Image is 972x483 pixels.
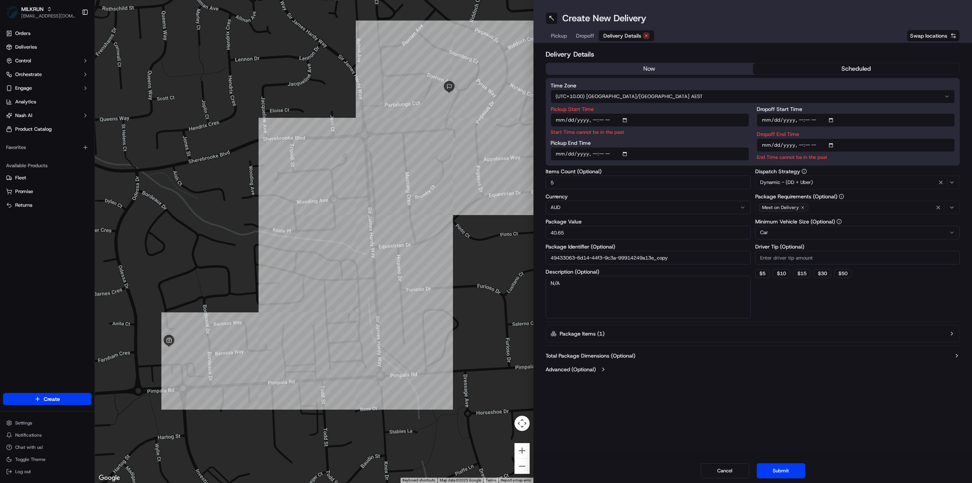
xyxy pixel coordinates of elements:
span: Orders [15,30,30,37]
a: Orders [3,27,92,40]
span: Engage [15,85,32,92]
span: Toggle Theme [15,456,46,462]
a: Report a map error [501,478,531,482]
button: MILKRUNMILKRUN[EMAIL_ADDRESS][DOMAIN_NAME] [3,3,79,21]
span: Dropoff [576,32,594,40]
a: Promise [6,188,88,195]
button: Dispatch Strategy [802,169,807,174]
span: Analytics [15,98,36,105]
a: Terms (opens in new tab) [486,478,496,482]
button: Package Requirements (Optional) [839,194,844,199]
label: Driver Tip (Optional) [755,244,960,249]
button: Map camera controls [514,416,530,431]
button: Keyboard shortcuts [402,478,435,483]
label: Dropoff End Time [757,131,955,137]
button: Fleet [3,172,92,184]
span: Orchestrate [15,71,42,78]
span: Control [15,57,31,64]
label: Advanced (Optional) [546,366,596,373]
button: Chat with us! [3,442,92,453]
button: Dynamic - (DD + Uber) [755,176,960,189]
a: Product Catalog [3,123,92,135]
label: Description (Optional) [546,269,751,274]
button: Toggle Theme [3,454,92,465]
label: Package Requirements (Optional) [755,194,960,199]
input: Enter driver tip amount [755,251,960,264]
img: MILKRUN [6,6,18,18]
span: Settings [15,420,32,426]
label: Time Zone [551,83,955,88]
span: Nash AI [15,112,32,119]
button: $50 [834,269,852,278]
label: Total Package Dimensions (Optional) [546,352,635,359]
button: Promise [3,185,92,198]
span: Meet on Delivery [762,204,799,211]
button: $10 [773,269,790,278]
a: Analytics [3,96,92,108]
span: Swap locations [910,32,947,40]
span: Create [44,395,60,403]
label: Dropoff Start Time [757,106,955,112]
button: MILKRUN [21,5,44,13]
p: Start Time cannot be in the past [551,128,749,136]
label: Pickup End Time [551,140,749,146]
button: Engage [3,82,92,94]
button: $30 [814,269,831,278]
label: Package Value [546,219,751,224]
h1: Create New Delivery [562,12,646,24]
div: Available Products [3,160,92,172]
label: Package Items ( 1 ) [560,330,604,337]
label: Dispatch Strategy [755,169,960,174]
button: Nash AI [3,109,92,122]
button: Settings [3,418,92,428]
button: Advanced (Optional) [546,366,960,373]
button: Notifications [3,430,92,440]
label: Package Identifier (Optional) [546,244,751,249]
div: Favorites [3,141,92,154]
a: Returns [6,202,88,209]
button: Returns [3,199,92,211]
button: Zoom out [514,459,530,474]
input: Enter number of items [546,176,751,189]
span: Delivery Details [603,32,641,40]
button: Meet on Delivery [755,201,960,214]
button: [EMAIL_ADDRESS][DOMAIN_NAME] [21,13,76,19]
input: Enter package value [546,226,751,239]
span: Chat with us! [15,444,43,450]
button: scheduled [753,63,960,74]
button: $5 [755,269,770,278]
span: Deliveries [15,44,37,51]
button: Create [3,393,92,405]
span: Dynamic - (DD + Uber) [760,179,813,186]
button: Orchestrate [3,68,92,81]
span: Promise [15,188,33,195]
label: Pickup Start Time [551,106,749,112]
span: Log out [15,469,31,475]
label: Minimum Vehicle Size (Optional) [755,219,960,224]
button: Total Package Dimensions (Optional) [546,352,960,359]
input: Enter package identifier [546,251,751,264]
button: Cancel [701,463,749,478]
p: End Time cannot be in the past [757,154,955,161]
label: Items Count (Optional) [546,169,751,174]
button: Swap locations [907,30,960,42]
button: Zoom in [514,443,530,458]
a: Deliveries [3,41,92,53]
span: Pickup [551,32,567,40]
button: $15 [793,269,811,278]
span: Fleet [15,174,26,181]
label: Currency [546,194,751,199]
a: Open this area in Google Maps (opens a new window) [97,473,122,483]
button: Log out [3,466,92,477]
span: Map data ©2025 Google [440,478,481,482]
button: Minimum Vehicle Size (Optional) [836,219,842,224]
button: now [546,63,753,74]
button: Submit [757,463,805,478]
button: Package Items (1) [546,325,960,342]
a: Fleet [6,174,88,181]
span: Returns [15,202,32,209]
textarea: N/A [546,276,751,318]
span: Notifications [15,432,42,438]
